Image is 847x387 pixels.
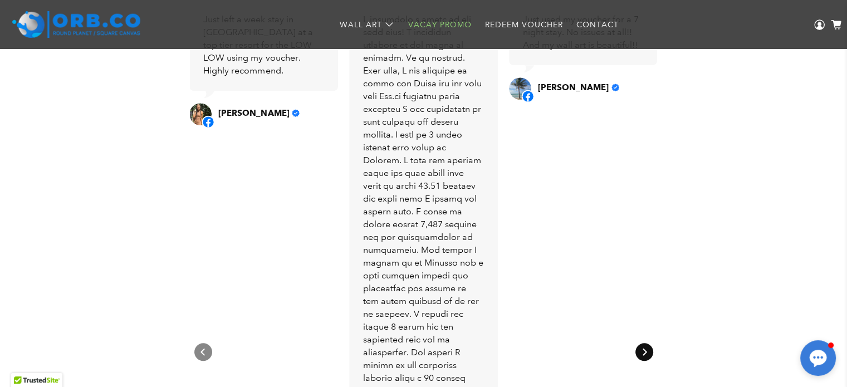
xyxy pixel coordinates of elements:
img: Morgan Ashley [189,103,212,125]
button: Open chat window [800,340,836,376]
span: [PERSON_NAME] [538,82,609,92]
div: Verified Customer [292,109,300,117]
a: Wall Art [333,10,402,40]
a: Review by Morgan Ashley [218,108,300,118]
a: Redeem Voucher [478,10,570,40]
div: Previous [194,343,212,361]
a: Review by Denise Case [538,82,619,92]
span: [PERSON_NAME] [218,108,289,118]
div: Next [635,343,653,361]
a: View on Facebook [189,103,212,125]
div: Verified Customer [611,84,619,91]
a: Vacay Promo [402,10,478,40]
a: View on Facebook [509,77,531,100]
img: Denise Case [509,77,531,100]
a: Contact [570,10,625,40]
